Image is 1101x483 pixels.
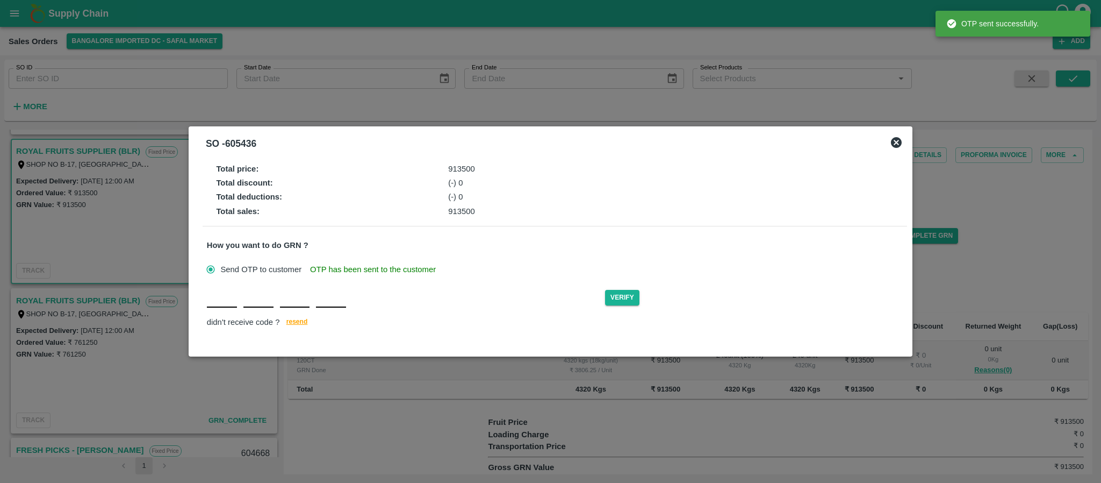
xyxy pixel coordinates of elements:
[605,290,639,306] button: Verify
[216,207,260,216] strong: Total sales :
[286,316,308,328] span: resend
[280,316,314,330] button: resend
[220,264,301,275] span: Send OTP to customer
[216,165,258,173] strong: Total price :
[448,207,475,216] span: 913500
[207,241,308,250] strong: How you want to do GRN ?
[946,14,1039,33] div: OTP sent successfully.
[216,179,272,187] strong: Total discount :
[448,165,475,173] span: 913500
[216,193,282,201] strong: Total deductions :
[448,179,463,187] span: (-) 0
[207,316,903,330] div: didn't receive code ?
[206,136,256,151] div: SO - 605436
[310,264,436,275] span: OTP has been sent to the customer
[448,193,463,201] span: (-) 0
